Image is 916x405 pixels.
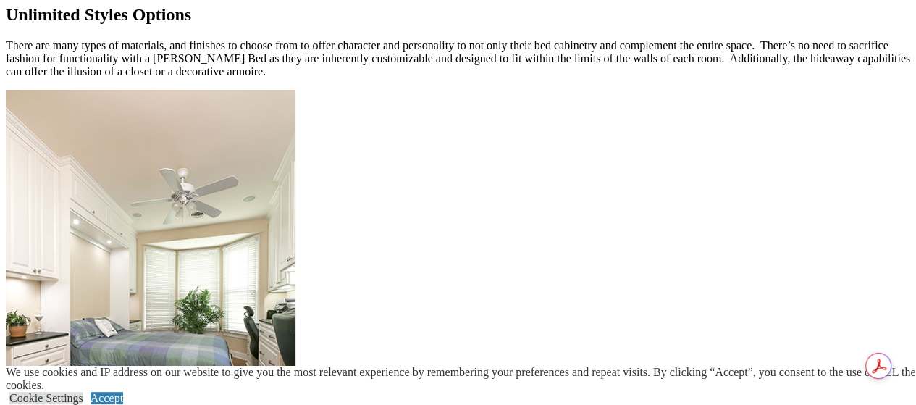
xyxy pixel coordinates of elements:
a: Cookie Settings [9,392,83,404]
a: Accept [91,392,123,404]
p: There are many types of materials, and finishes to choose from to offer character and personality... [6,39,910,78]
div: We use cookies and IP address on our website to give you the most relevant experience by remember... [6,366,916,392]
h2: Unlimited Styles Options [6,5,910,25]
